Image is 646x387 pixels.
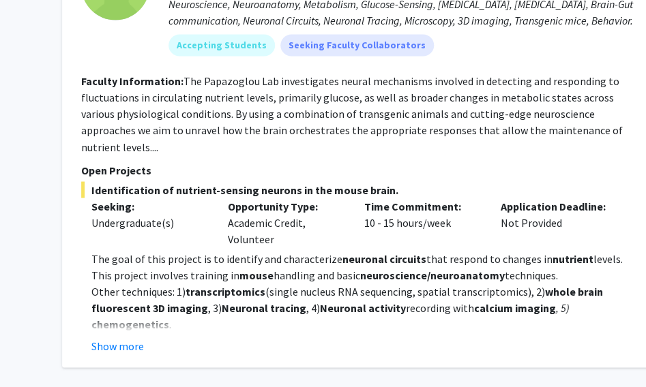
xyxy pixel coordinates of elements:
div: Not Provided [490,198,626,247]
p: Open Projects [81,161,636,178]
fg-read-more: The Papazoglou Lab investigates neural mechanisms involved in detecting and responding to fluctua... [81,74,623,153]
p: Other techniques: 1) (single nucleus RNA sequencing, spatial transcriptomics), 2) , 3) , 4) recor... [91,283,636,332]
div: Undergraduate(s) [91,214,207,230]
span: Identification of nutrient-sensing neurons in the mouse brain. [81,181,636,198]
strong: Neuronal tracing [222,300,306,314]
strong: calcium imaging [474,300,556,314]
strong: neuroscience/neuroanatomy [360,268,505,281]
p: Opportunity Type: [228,198,344,214]
em: , 5) [556,300,570,314]
b: Faculty Information: [81,74,183,88]
strong: nutrient [553,251,593,265]
mat-chip: Seeking Faculty Collaborators [280,34,434,56]
strong: chemogenetics [91,317,169,330]
p: Seeking: [91,198,207,214]
strong: neuronal circuits [342,251,426,265]
p: Application Deadline: [500,198,616,214]
strong: Neuronal activity [320,300,406,314]
mat-chip: Accepting Students [168,34,275,56]
strong: transcriptomics [186,284,265,298]
p: Time Commitment: [364,198,480,214]
iframe: Chat [10,326,58,377]
p: The goal of this project is to identify and characterize that respond to changes in levels. This ... [91,250,636,283]
div: Academic Credit, Volunteer [218,198,354,247]
strong: mouse [239,268,274,281]
button: Show more [91,337,144,354]
div: 10 - 15 hours/week [354,198,490,247]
